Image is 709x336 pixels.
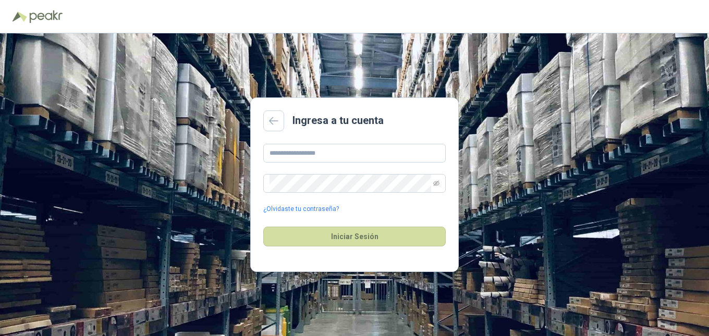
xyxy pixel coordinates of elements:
img: Logo [13,11,27,22]
h2: Ingresa a tu cuenta [292,113,384,129]
img: Peakr [29,10,63,23]
span: eye-invisible [433,180,439,186]
button: Iniciar Sesión [263,227,446,246]
a: ¿Olvidaste tu contraseña? [263,204,339,214]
